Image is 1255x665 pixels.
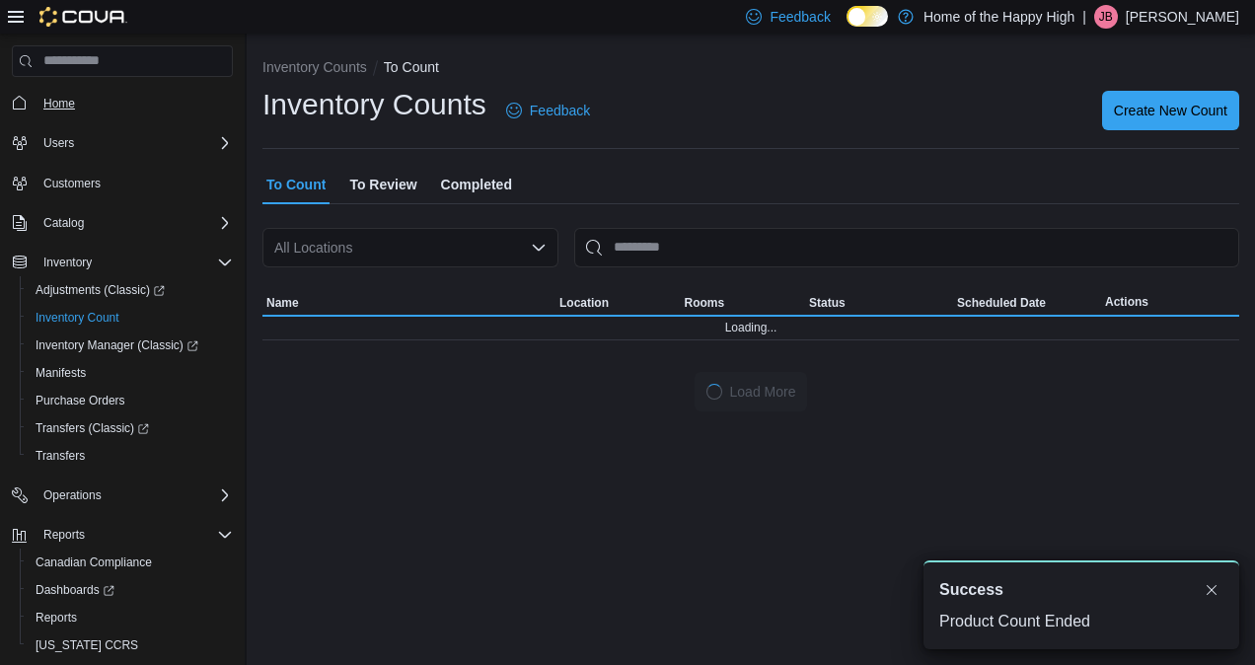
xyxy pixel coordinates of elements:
[681,291,806,315] button: Rooms
[36,523,93,547] button: Reports
[20,304,241,332] button: Inventory Count
[39,7,127,27] img: Cova
[725,320,777,335] span: Loading...
[4,521,241,549] button: Reports
[4,249,241,276] button: Inventory
[20,387,241,414] button: Purchase Orders
[28,278,233,302] span: Adjustments (Classic)
[36,365,86,381] span: Manifests
[28,389,133,412] a: Purchase Orders
[28,606,85,629] a: Reports
[36,131,82,155] button: Users
[36,172,109,195] a: Customers
[36,131,233,155] span: Users
[36,420,149,436] span: Transfers (Classic)
[36,171,233,195] span: Customers
[36,448,85,464] span: Transfers
[4,481,241,509] button: Operations
[384,59,439,75] button: To Count
[20,332,241,359] a: Inventory Manager (Classic)
[695,372,808,411] button: LoadingLoad More
[36,337,198,353] span: Inventory Manager (Classic)
[4,129,241,157] button: Users
[28,333,206,357] a: Inventory Manager (Classic)
[36,251,233,274] span: Inventory
[555,291,681,315] button: Location
[20,276,241,304] a: Adjustments (Classic)
[266,165,326,204] span: To Count
[262,59,367,75] button: Inventory Counts
[36,251,100,274] button: Inventory
[36,523,233,547] span: Reports
[28,389,233,412] span: Purchase Orders
[1200,578,1223,602] button: Dismiss toast
[28,578,233,602] span: Dashboards
[685,295,725,311] span: Rooms
[43,215,84,231] span: Catalog
[441,165,512,204] span: Completed
[28,444,93,468] a: Transfers
[20,359,241,387] button: Manifests
[349,165,416,204] span: To Review
[266,295,299,311] span: Name
[1102,91,1239,130] button: Create New Count
[28,416,233,440] span: Transfers (Classic)
[36,393,125,408] span: Purchase Orders
[559,295,609,311] span: Location
[939,578,1223,602] div: Notification
[20,631,241,659] button: [US_STATE] CCRS
[1094,5,1118,29] div: Jeroen Brasz
[36,483,110,507] button: Operations
[574,228,1239,267] input: This is a search bar. After typing your query, hit enter to filter the results lower in the page.
[953,291,1101,315] button: Scheduled Date
[28,551,160,574] a: Canadian Compliance
[4,89,241,117] button: Home
[530,101,590,120] span: Feedback
[43,255,92,270] span: Inventory
[36,610,77,626] span: Reports
[923,5,1074,29] p: Home of the Happy High
[28,606,233,629] span: Reports
[939,578,1003,602] span: Success
[20,442,241,470] button: Transfers
[36,211,233,235] span: Catalog
[262,57,1239,81] nav: An example of EuiBreadcrumbs
[809,295,846,311] span: Status
[36,282,165,298] span: Adjustments (Classic)
[28,444,233,468] span: Transfers
[28,551,233,574] span: Canadian Compliance
[847,6,888,27] input: Dark Mode
[262,291,555,315] button: Name
[957,295,1046,311] span: Scheduled Date
[28,633,146,657] a: [US_STATE] CCRS
[28,333,233,357] span: Inventory Manager (Classic)
[703,381,725,403] span: Loading
[1082,5,1086,29] p: |
[36,211,92,235] button: Catalog
[28,578,122,602] a: Dashboards
[36,637,138,653] span: [US_STATE] CCRS
[770,7,830,27] span: Feedback
[939,610,1223,633] div: Product Count Ended
[36,92,83,115] a: Home
[28,361,94,385] a: Manifests
[28,306,233,330] span: Inventory Count
[20,576,241,604] a: Dashboards
[498,91,598,130] a: Feedback
[43,176,101,191] span: Customers
[43,527,85,543] span: Reports
[262,85,486,124] h1: Inventory Counts
[20,414,241,442] a: Transfers (Classic)
[36,310,119,326] span: Inventory Count
[43,96,75,111] span: Home
[28,416,157,440] a: Transfers (Classic)
[43,135,74,151] span: Users
[43,487,102,503] span: Operations
[1126,5,1239,29] p: [PERSON_NAME]
[730,382,796,402] span: Load More
[4,209,241,237] button: Catalog
[4,169,241,197] button: Customers
[847,27,848,28] span: Dark Mode
[36,554,152,570] span: Canadian Compliance
[531,240,547,256] button: Open list of options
